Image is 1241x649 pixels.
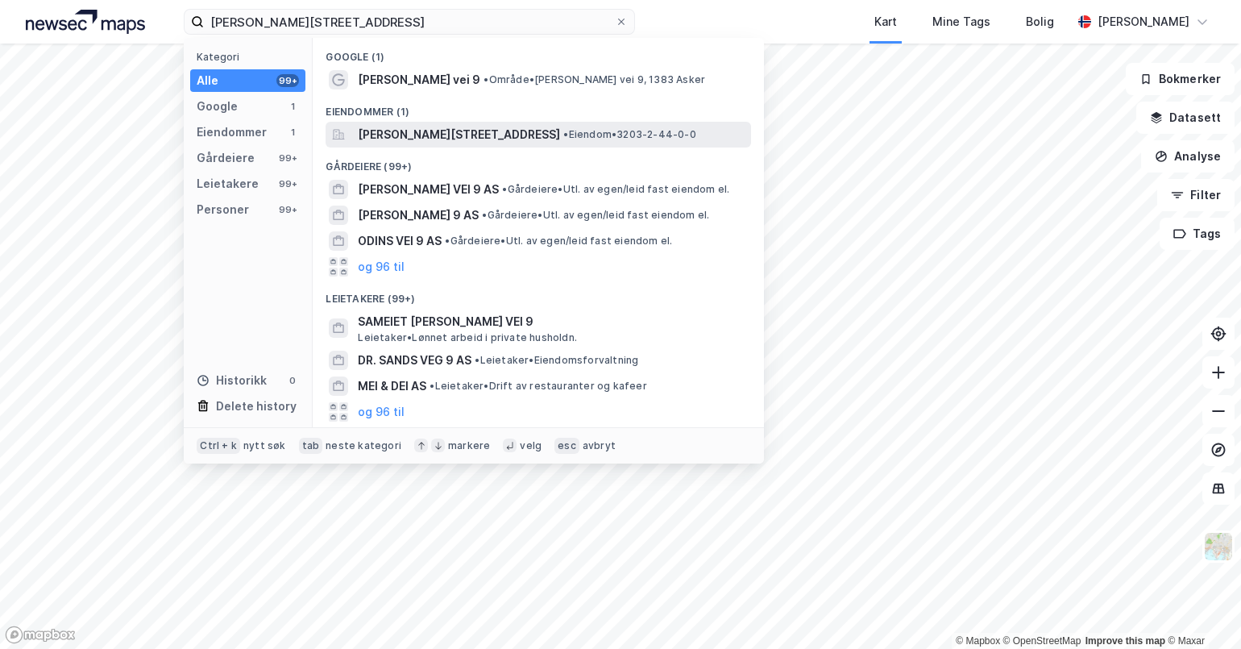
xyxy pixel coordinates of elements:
div: tab [299,438,323,454]
span: Eiendom • 3203-2-44-0-0 [563,128,695,141]
div: Personer (99+) [313,425,764,454]
button: Bokmerker [1126,63,1235,95]
div: Personer [197,200,249,219]
div: Kategori [197,51,305,63]
span: Gårdeiere • Utl. av egen/leid fast eiendom el. [445,235,672,248]
div: Gårdeiere (99+) [313,148,764,177]
div: Gårdeiere [197,148,255,168]
button: Tags [1160,218,1235,250]
div: 99+ [276,203,299,216]
div: 0 [286,374,299,387]
span: SAMEIET [PERSON_NAME] VEI 9 [358,312,745,331]
span: Leietaker • Lønnet arbeid i private husholdn. [358,331,577,344]
span: • [475,354,479,366]
div: Google [197,97,238,116]
div: 99+ [276,177,299,190]
span: • [502,183,507,195]
div: Kart [874,12,897,31]
div: Kontrollprogram for chat [1160,572,1241,649]
img: Z [1203,531,1234,562]
div: esc [554,438,579,454]
button: og 96 til [358,402,405,422]
button: Analyse [1141,140,1235,173]
button: og 96 til [358,257,405,277]
div: markere [448,439,490,452]
div: 99+ [276,74,299,87]
span: [PERSON_NAME] VEI 9 AS [358,180,499,199]
div: Leietakere (99+) [313,280,764,309]
span: Gårdeiere • Utl. av egen/leid fast eiendom el. [502,183,729,196]
div: Ctrl + k [197,438,240,454]
span: ODINS VEI 9 AS [358,231,442,251]
div: neste kategori [326,439,401,452]
div: Alle [197,71,218,90]
div: 1 [286,100,299,113]
div: Bolig [1026,12,1054,31]
button: Filter [1157,179,1235,211]
span: • [445,235,450,247]
span: DR. SANDS VEG 9 AS [358,351,471,370]
input: Søk på adresse, matrikkel, gårdeiere, leietakere eller personer [204,10,615,34]
a: Mapbox homepage [5,626,76,644]
span: [PERSON_NAME] vei 9 [358,70,480,89]
div: Mine Tags [932,12,990,31]
span: MEI & DEI AS [358,377,426,396]
a: Mapbox [956,635,1000,647]
span: • [563,128,568,140]
span: • [482,209,487,221]
div: Delete history [216,397,297,416]
button: Datasett [1136,102,1235,134]
div: 1 [286,126,299,139]
span: Område • [PERSON_NAME] vei 9, 1383 Asker [484,73,705,86]
span: Leietaker • Eiendomsforvaltning [475,354,638,367]
div: 99+ [276,152,299,164]
span: [PERSON_NAME][STREET_ADDRESS] [358,125,560,144]
div: avbryt [583,439,616,452]
div: [PERSON_NAME] [1098,12,1189,31]
div: Eiendommer [197,123,267,142]
iframe: Chat Widget [1160,572,1241,649]
div: velg [520,439,542,452]
a: Improve this map [1085,635,1165,647]
div: Leietakere [197,174,259,193]
div: Historikk [197,371,267,390]
span: • [484,73,488,85]
span: • [430,380,434,392]
span: Leietaker • Drift av restauranter og kafeer [430,380,646,393]
div: Eiendommer (1) [313,93,764,122]
img: logo.a4113a55bc3d86da70a041830d287a7e.svg [26,10,145,34]
div: nytt søk [243,439,286,452]
span: Gårdeiere • Utl. av egen/leid fast eiendom el. [482,209,709,222]
span: [PERSON_NAME] 9 AS [358,206,479,225]
div: Google (1) [313,38,764,67]
a: OpenStreetMap [1003,635,1081,647]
